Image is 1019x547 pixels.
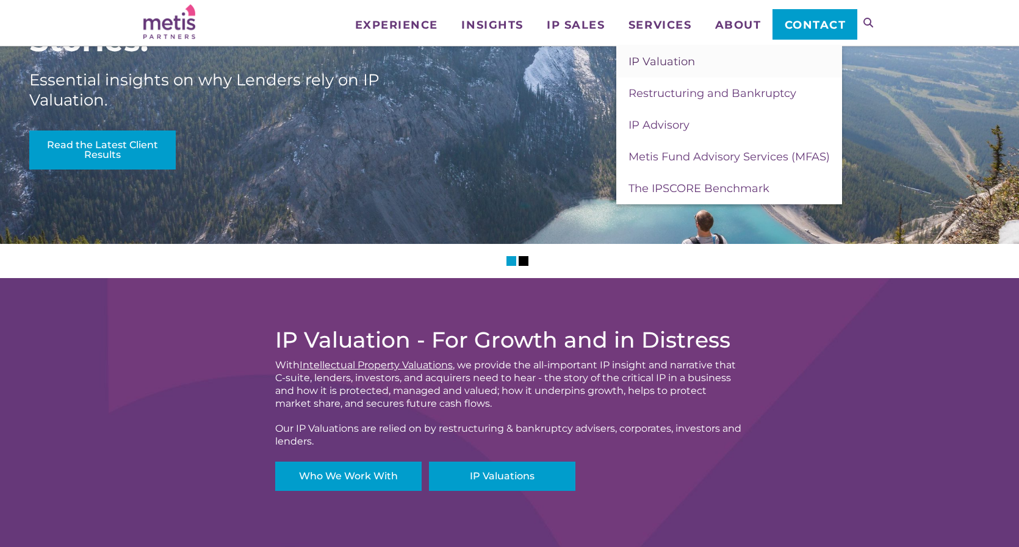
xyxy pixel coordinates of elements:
[461,20,523,30] span: Insights
[616,77,842,109] a: Restructuring and Bankruptcy
[275,327,744,352] h2: IP Valuation - For Growth and in Distress
[628,182,769,195] span: The IPSCORE Benchmark
[616,46,842,77] a: IP Valuation
[29,130,176,170] a: Read the Latest Client Results
[616,141,842,173] a: Metis Fund Advisory Services (MFAS)
[429,462,575,491] a: IP Valuations
[628,150,830,163] span: Metis Fund Advisory Services (MFAS)
[628,118,690,132] span: IP Advisory
[29,70,395,110] div: Essential insights on why Lenders rely on IP Valuation.
[628,55,695,68] span: IP Valuation
[275,359,744,410] div: With , we provide the all-important IP insight and narrative that C-suite, lenders, investors, an...
[715,20,762,30] span: About
[772,9,857,40] a: Contact
[616,173,842,204] a: The IPSCORE Benchmark
[506,256,516,266] li: Slider Page 1
[300,359,453,371] a: Intellectual Property Valuations
[275,422,744,448] div: Our IP Valuations are relied on by restructuring & bankruptcy advisers, corporates, investors and...
[355,20,438,30] span: Experience
[143,4,195,39] img: Metis Partners
[519,256,528,266] li: Slider Page 2
[628,87,796,100] span: Restructuring and Bankruptcy
[628,20,691,30] span: Services
[616,109,842,141] a: IP Advisory
[785,20,846,30] span: Contact
[547,20,605,30] span: IP Sales
[275,462,422,491] a: Who We Work With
